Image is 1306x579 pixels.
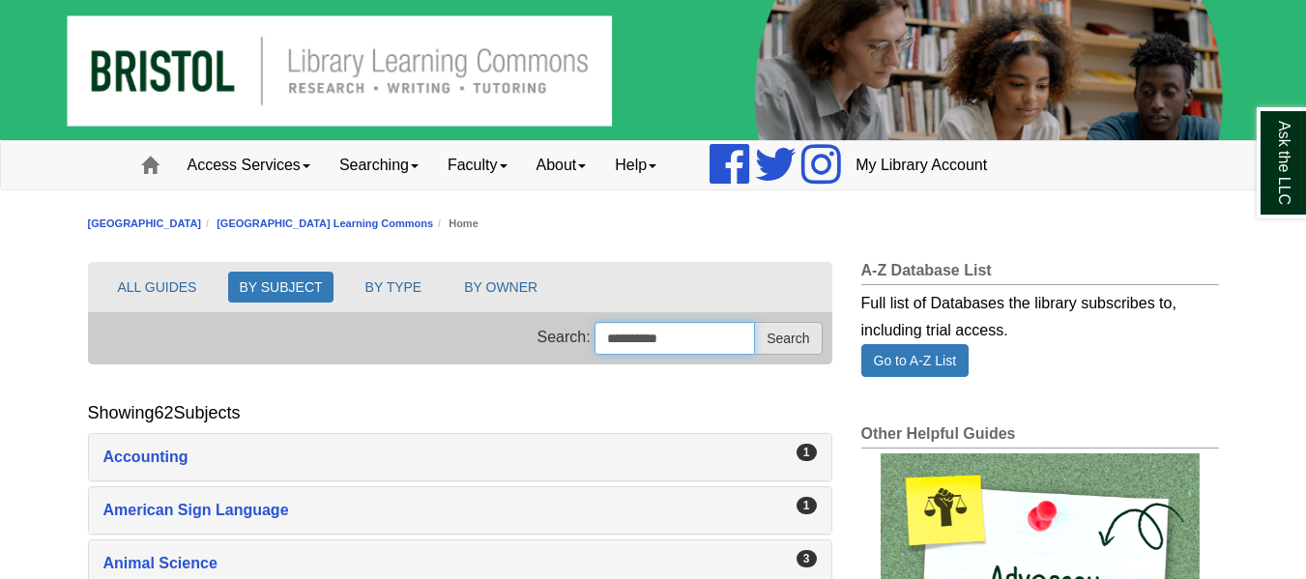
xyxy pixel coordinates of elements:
[595,322,755,355] input: Search this Group
[797,550,817,567] div: 3
[861,262,1219,285] h2: A-Z Database List
[88,403,241,423] h2: Showing Subjects
[537,329,591,345] span: Search:
[453,272,548,303] button: BY OWNER
[433,215,479,233] li: Home
[754,322,822,355] button: Search
[433,141,522,189] a: Faculty
[797,497,817,514] div: 1
[861,285,1219,344] div: Full list of Databases the library subscribes to, including trial access.
[797,444,817,461] div: 1
[155,403,174,422] span: 62
[173,141,325,189] a: Access Services
[88,217,202,229] a: [GEOGRAPHIC_DATA]
[600,141,671,189] a: Help
[355,272,433,303] button: BY TYPE
[861,425,1219,449] h2: Other Helpful Guides
[88,215,1219,233] nav: breadcrumb
[861,344,970,377] a: Go to A-Z List
[103,444,817,471] a: Accounting
[103,550,817,577] a: Animal Science
[325,141,433,189] a: Searching
[107,272,208,303] button: ALL GUIDES
[228,272,333,303] button: BY SUBJECT
[217,217,433,229] a: [GEOGRAPHIC_DATA] Learning Commons
[522,141,601,189] a: About
[841,141,1001,189] a: My Library Account
[103,497,817,524] a: American Sign Language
